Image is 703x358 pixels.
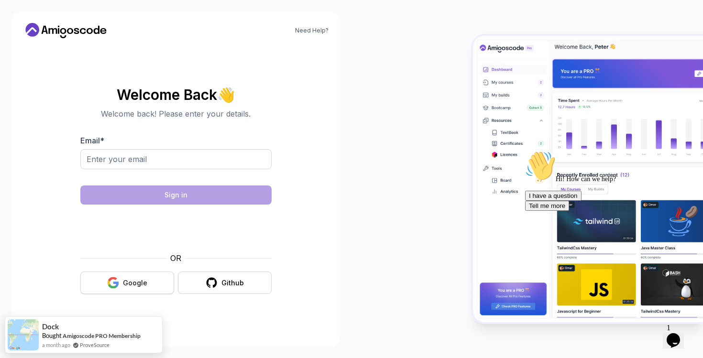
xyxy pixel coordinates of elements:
[80,87,272,102] h2: Welcome Back
[80,149,272,169] input: Enter your email
[170,252,181,264] p: OR
[4,29,95,36] span: Hi! How can we help?
[473,36,703,322] img: Amigoscode Dashboard
[165,190,187,200] div: Sign in
[216,85,237,104] span: 👋
[123,278,147,288] div: Google
[80,341,110,349] a: ProveSource
[4,44,60,54] button: I have a question
[521,147,693,315] iframe: chat widget
[80,108,272,119] p: Welcome back! Please enter your details.
[42,323,59,331] span: Dock
[42,341,70,349] span: a month ago
[42,332,62,339] span: Bought
[4,4,176,64] div: 👋Hi! How can we help?I have a questionTell me more
[80,271,174,294] button: Google
[4,54,48,64] button: Tell me more
[8,319,39,350] img: provesource social proof notification image
[104,210,248,247] iframe: Widget containing checkbox for hCaptcha security challenge
[63,332,141,339] a: Amigoscode PRO Membership
[4,4,34,34] img: :wave:
[80,136,104,145] label: Email *
[221,278,244,288] div: Github
[80,185,272,205] button: Sign in
[178,271,272,294] button: Github
[295,27,329,34] a: Need Help?
[663,320,693,348] iframe: chat widget
[23,23,109,38] a: Home link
